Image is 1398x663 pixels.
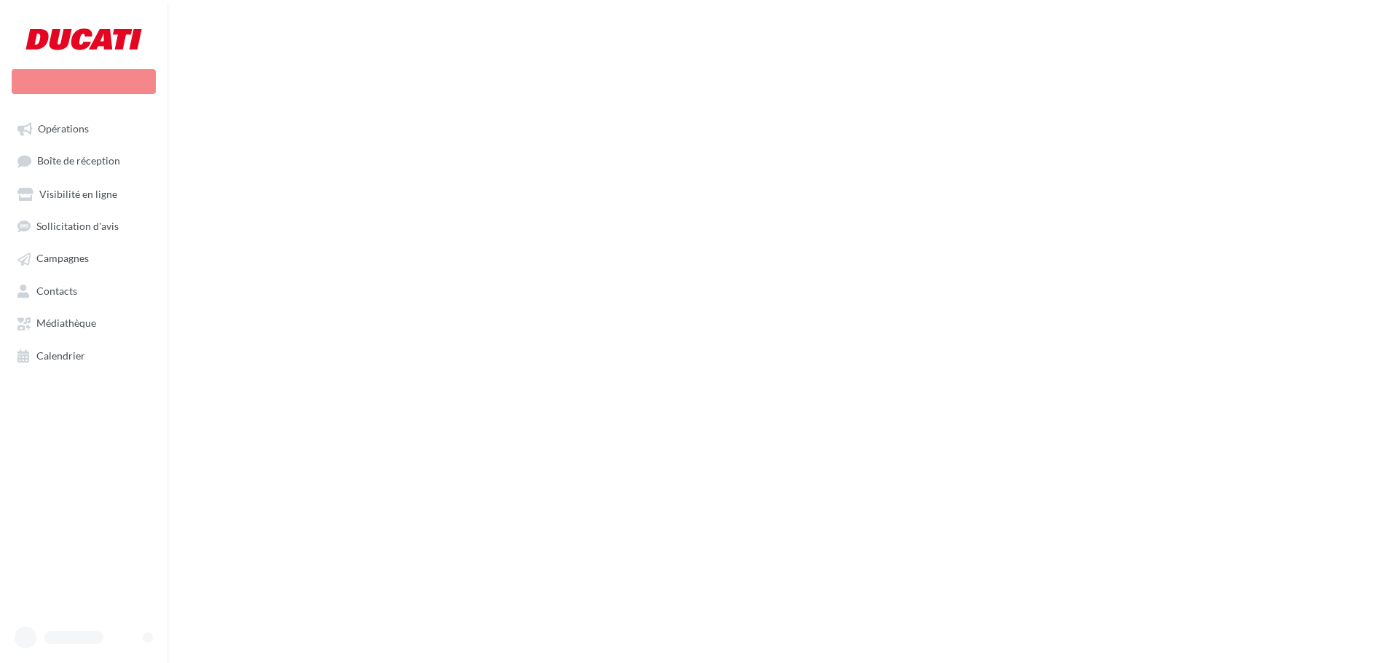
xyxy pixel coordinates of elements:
span: Calendrier [36,349,85,362]
span: Médiathèque [36,317,96,330]
span: Campagnes [36,253,89,265]
a: Visibilité en ligne [9,180,159,207]
a: Campagnes [9,245,159,271]
span: Opérations [38,122,89,135]
span: Boîte de réception [37,155,120,167]
a: Calendrier [9,342,159,368]
span: Contacts [36,285,77,297]
a: Opérations [9,115,159,141]
a: Sollicitation d'avis [9,213,159,239]
a: Contacts [9,277,159,303]
a: Médiathèque [9,309,159,336]
span: Sollicitation d'avis [36,220,119,232]
span: Visibilité en ligne [39,188,117,200]
a: Boîte de réception [9,147,159,174]
div: Nouvelle campagne [12,69,156,94]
